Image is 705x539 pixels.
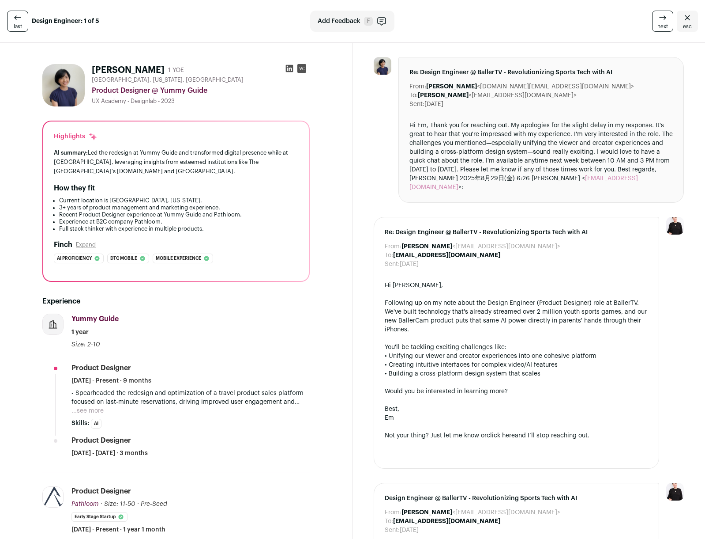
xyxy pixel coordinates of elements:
[43,314,63,334] img: company-logo-placeholder-414d4e2ec0e2ddebbe968bf319fdfe5acfe0c9b87f798d344e800bc9a89632a0.png
[42,296,310,307] h2: Experience
[59,204,298,211] li: 3+ years of product management and marketing experience.
[400,526,419,535] dd: [DATE]
[156,254,201,263] span: Mobile experience
[59,197,298,204] li: Current location is [GEOGRAPHIC_DATA], [US_STATE].
[385,343,648,352] div: You'll be tackling exciting challenges like:
[71,525,165,534] span: [DATE] - Present · 1 year 1 month
[71,376,151,385] span: [DATE] - Present · 9 months
[424,100,443,109] dd: [DATE]
[385,260,400,269] dt: Sent:
[310,11,394,32] button: Add Feedback F
[393,252,500,258] b: [EMAIL_ADDRESS][DOMAIN_NAME]
[385,228,648,237] span: Re: Design Engineer @ BallerTV - Revolutionizing Sports Tech with AI
[92,98,310,105] div: UX Academy - Designlab - 2023
[318,17,360,26] span: Add Feedback
[409,100,424,109] dt: Sent:
[101,501,135,507] span: · Size: 11-50
[385,414,648,422] div: Em
[409,91,418,100] dt: To:
[92,85,310,96] div: Product Designer @ Yummy Guide
[401,508,560,517] dd: <[EMAIL_ADDRESS][DOMAIN_NAME]>
[374,57,391,75] img: a21da2494db0f7c98bf53e5427a7274d3a86b2f2427184d9b33a5d646816dd53.jpg
[92,76,244,84] span: [GEOGRAPHIC_DATA], [US_STATE], [GEOGRAPHIC_DATA]
[54,183,95,194] h2: How they fit
[666,217,684,235] img: 9240684-medium_jpg
[71,363,131,373] div: Product Designer
[385,405,648,414] div: Best,
[385,387,648,396] div: Would you be interested in learning more?
[418,92,469,99] b: [PERSON_NAME]
[385,352,648,361] div: • Unifying our viewer and creator experiences into one cohesive platform
[71,512,127,522] li: Early Stage Startup
[426,84,477,90] b: [PERSON_NAME]
[71,315,119,323] span: Yummy Guide
[385,299,648,334] div: Following up on my note about the Design Engineer (Product Designer) role at BallerTV. We've buil...
[71,328,89,337] span: 1 year
[71,342,100,348] span: Size: 2-10
[487,433,515,439] a: click here
[401,509,452,516] b: [PERSON_NAME]
[657,23,668,30] span: next
[92,64,165,76] h1: [PERSON_NAME]
[54,148,298,176] div: Led the redesign at Yummy Guide and transformed digital presence while at [GEOGRAPHIC_DATA], leve...
[76,241,96,248] button: Expand
[409,82,426,91] dt: From:
[364,17,373,26] span: F
[43,486,63,508] img: 6adc800d97cfffc67f03138829fd2195c2d5207fd9cfbe22e3e069c77780a0a3.png
[409,68,673,77] span: Re: Design Engineer @ BallerTV - Revolutionizing Sports Tech with AI
[385,369,648,378] div: • Building a cross-platform design system that scales
[59,211,298,218] li: Recent Product Designer experience at Yummy Guide and Pathloom.
[409,121,673,192] div: Hi Em, Thank you for reaching out. My apologies for the slight delay in my response. It's great t...
[401,242,560,251] dd: <[EMAIL_ADDRESS][DOMAIN_NAME]>
[14,23,22,30] span: last
[91,419,101,429] li: AI
[666,483,684,501] img: 9240684-medium_jpg
[54,239,72,250] h2: Finch
[401,243,452,250] b: [PERSON_NAME]
[71,436,131,445] div: Product Designer
[385,281,648,290] div: Hi [PERSON_NAME],
[168,66,184,75] div: 1 YOE
[110,254,137,263] span: Dtc mobile
[71,419,89,428] span: Skills:
[385,251,393,260] dt: To:
[7,11,28,32] a: last
[385,517,393,526] dt: To:
[418,91,577,100] dd: <[EMAIL_ADDRESS][DOMAIN_NAME]>
[385,494,648,503] span: Design Engineer @ BallerTV - Revolutionizing Sports Tech with AI
[54,150,88,156] span: AI summary:
[385,526,400,535] dt: Sent:
[71,389,310,406] p: - Spearheaded the redesign and optimization of a travel product sales platform focused on last-mi...
[71,406,104,415] button: ...see more
[71,449,148,458] span: [DATE] - [DATE] · 3 months
[385,431,648,440] div: Not your thing? Just let me know or and I’ll stop reaching out.
[42,64,85,106] img: a21da2494db0f7c98bf53e5427a7274d3a86b2f2427184d9b33a5d646816dd53.jpg
[59,218,298,225] li: Experience at B2C company Pathloom.
[400,260,419,269] dd: [DATE]
[652,11,673,32] a: next
[71,486,131,496] div: Product Designer
[385,361,648,369] div: • Creating intuitive interfaces for complex video/AI features
[393,518,500,524] b: [EMAIL_ADDRESS][DOMAIN_NAME]
[141,501,167,507] span: Pre-Seed
[32,17,99,26] strong: Design Engineer: 1 of 5
[677,11,698,32] a: Close
[385,508,401,517] dt: From:
[57,254,92,263] span: Ai proficiency
[426,82,634,91] dd: <[DOMAIN_NAME][EMAIL_ADDRESS][DOMAIN_NAME]>
[59,225,298,232] li: Full stack thinker with experience in multiple products.
[54,132,97,141] div: Highlights
[385,242,401,251] dt: From:
[71,501,99,507] span: Pathloom
[137,500,139,509] span: ·
[683,23,692,30] span: esc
